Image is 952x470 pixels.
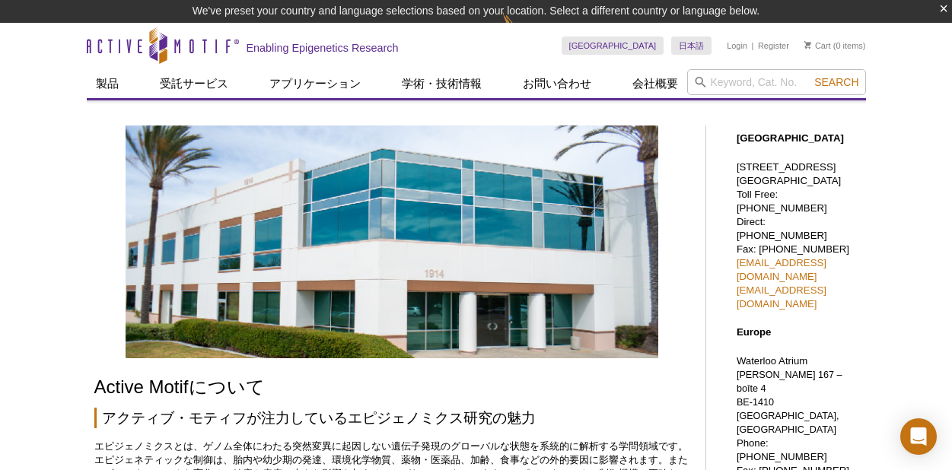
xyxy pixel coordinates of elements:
a: [EMAIL_ADDRESS][DOMAIN_NAME] [737,257,826,282]
a: 日本語 [671,37,712,55]
h2: Enabling Epigenetics Research [247,41,399,55]
div: Open Intercom Messenger [900,418,937,455]
p: [STREET_ADDRESS] [GEOGRAPHIC_DATA] Toll Free: [PHONE_NUMBER] Direct: [PHONE_NUMBER] Fax: [PHONE_N... [737,160,858,311]
input: Keyword, Cat. No. [687,69,866,95]
span: [PERSON_NAME] 167 – boîte 4 BE-1410 [GEOGRAPHIC_DATA], [GEOGRAPHIC_DATA] [737,370,842,435]
h2: アクティブ・モティフが注力しているエピジェノミクス研究の魅力 [94,408,690,428]
a: Login [727,40,747,51]
strong: Europe [737,326,771,338]
a: [GEOGRAPHIC_DATA] [562,37,664,55]
a: [EMAIL_ADDRESS][DOMAIN_NAME] [737,284,826,310]
a: 製品 [87,69,128,98]
span: Search [814,76,858,88]
h1: Active Motifについて [94,377,690,399]
li: | [752,37,754,55]
a: アプリケーション [260,69,370,98]
img: Change Here [502,11,543,47]
a: Register [758,40,789,51]
a: 会社概要 [623,69,687,98]
a: Cart [804,40,831,51]
a: 受託サービス [151,69,237,98]
img: Your Cart [804,41,811,49]
button: Search [810,75,863,89]
a: お問い合わせ [514,69,600,98]
li: (0 items) [804,37,866,55]
strong: [GEOGRAPHIC_DATA] [737,132,844,144]
a: 学術・技術情報 [393,69,491,98]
